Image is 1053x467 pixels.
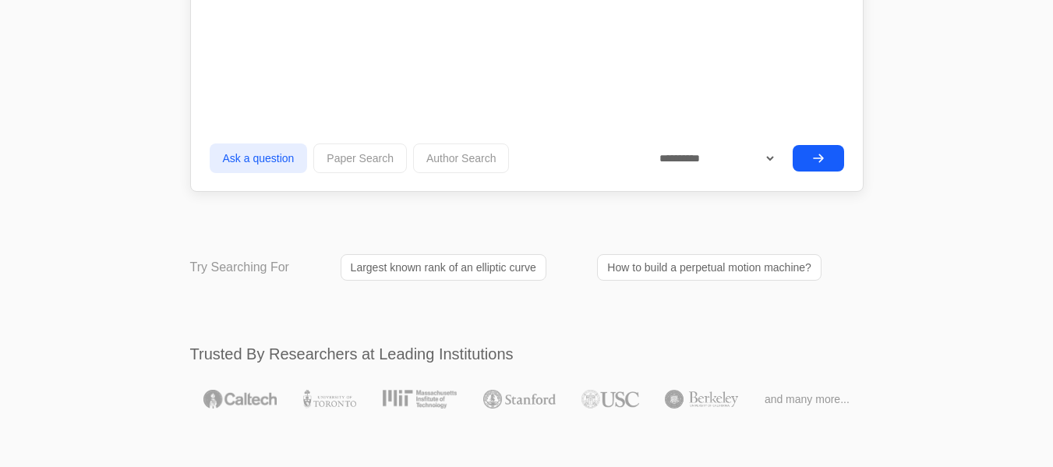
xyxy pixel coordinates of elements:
[383,390,457,409] img: MIT
[303,390,356,409] img: University of Toronto
[341,254,546,281] a: Largest known rank of an elliptic curve
[483,390,556,409] img: Stanford
[203,390,277,409] img: Caltech
[210,143,308,173] button: Ask a question
[765,391,850,407] span: and many more...
[413,143,510,173] button: Author Search
[313,143,407,173] button: Paper Search
[581,390,638,409] img: USC
[665,390,738,409] img: UC Berkeley
[190,343,864,365] h2: Trusted By Researchers at Leading Institutions
[597,254,822,281] a: How to build a perpetual motion machine?
[190,258,289,277] p: Try Searching For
